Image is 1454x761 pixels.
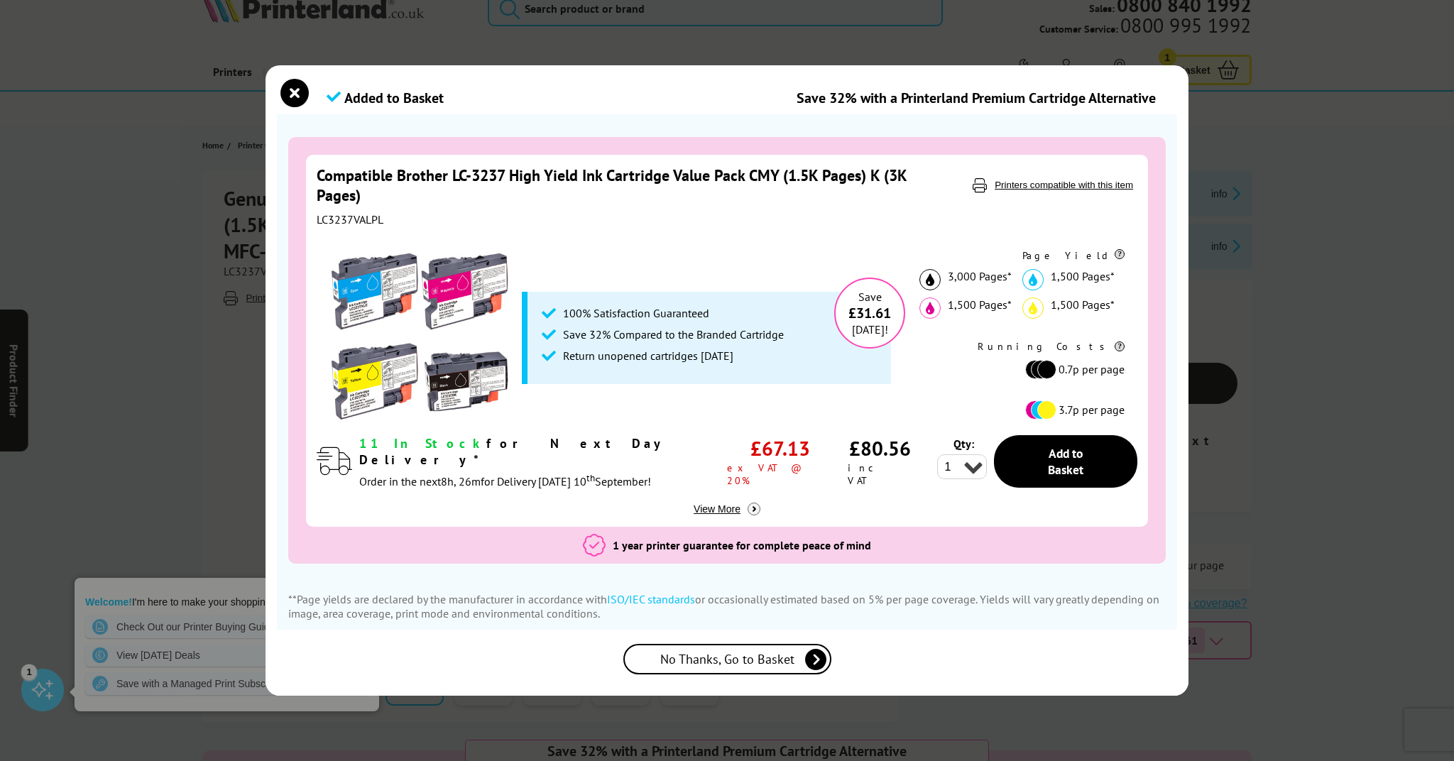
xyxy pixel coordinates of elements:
[359,435,727,488] div: modal_delivery
[613,538,871,552] span: 1 year printer guarantee for complete peace of mind
[284,82,305,104] button: close modal
[919,340,1125,353] div: Running Costs
[919,297,941,319] img: magenta_icon.svg
[694,503,748,515] span: View More
[563,349,733,363] span: Return unopened cartridges [DATE]
[583,534,606,557] img: 3 year Printer Guarantee
[750,435,810,461] span: £67.13
[331,248,508,425] img: Compatible Brother LC-3237 High Yield Ink Cartridge Value Pack CMY (1.5K Pages) K (3K Pages)
[849,435,911,461] span: £80.56
[990,179,1137,191] button: Printers compatible with this item
[1025,360,1125,379] li: 0.7p per page
[727,461,833,487] span: ex VAT @ 20%
[317,212,948,226] div: LC3237VALPL
[359,474,651,488] span: Order in the next for Delivery [DATE] 10 September!
[586,471,595,484] sup: th
[858,290,882,304] span: Save
[1022,297,1044,319] img: yellow_icon.svg
[948,297,1012,319] span: 1,500 Pages*
[848,461,912,487] span: inc VAT
[1051,297,1115,319] span: 1,500 Pages*
[359,435,486,451] span: 11 In Stock
[344,89,444,107] span: Added to Basket
[953,437,974,451] span: Qty:
[1048,445,1083,478] span: Add to Basket
[288,592,1166,620] div: **Page yields are declared by the manufacturer in accordance with or occasionally estimated based...
[623,644,831,674] a: No Thanks, Go to Basket
[919,249,1125,262] div: Page Yield
[852,322,888,336] span: [DATE]!
[948,269,1012,290] span: 3,000 Pages*
[848,304,891,322] span: £31.61
[563,327,784,341] span: Save 32% Compared to the Branded Cartridge
[748,503,760,515] img: more info
[660,651,794,667] span: No Thanks, Go to Basket
[919,269,941,290] img: black_icon.svg
[1022,269,1044,290] img: cyan_icon.svg
[1051,269,1115,290] span: 1,500 Pages*
[441,474,481,488] span: 8h, 26m
[689,502,765,516] button: View More
[607,592,695,606] span: ISO/IEC standards
[563,306,709,320] span: 100% Satisfaction Guaranteed
[797,89,1156,107] div: Save 32% with a Printerland Premium Cartridge Alternative
[359,435,727,468] div: for Next Day Delivery*
[1025,400,1125,420] li: 3.7p per page
[317,165,907,205] a: Compatible Brother LC-3237 High Yield Ink Cartridge Value Pack CMY (1.5K Pages) K (3K Pages)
